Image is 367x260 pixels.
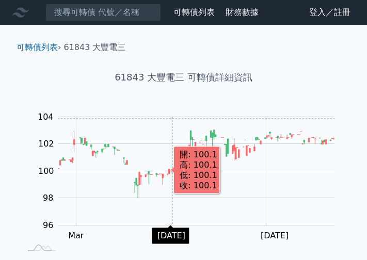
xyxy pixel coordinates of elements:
[17,41,61,54] li: ›
[17,42,58,52] a: 可轉債列表
[38,112,54,122] tspan: 104
[163,231,180,240] tspan: May
[43,193,53,203] tspan: 98
[173,7,215,17] a: 可轉債列表
[68,231,84,240] tspan: Mar
[38,166,54,176] tspan: 100
[38,139,54,149] tspan: 102
[226,7,259,17] a: 財務數據
[8,70,359,85] h1: 61843 大豐電三 可轉債詳細資訊
[261,231,289,240] tspan: [DATE]
[33,112,350,240] g: Chart
[64,41,126,54] li: 61843 大豐電三
[43,220,53,230] tspan: 96
[45,4,161,21] input: 搜尋可轉債 代號／名稱
[301,4,359,21] a: 登入／註冊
